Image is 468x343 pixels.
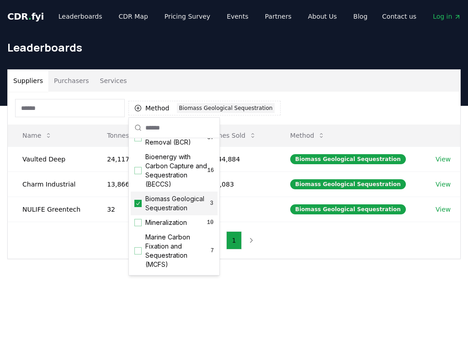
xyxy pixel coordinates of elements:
[8,70,48,92] button: Suppliers
[219,8,255,25] a: Events
[92,171,193,197] td: 13,866
[375,8,424,25] a: Contact us
[436,180,451,189] a: View
[283,126,333,145] button: Method
[433,12,461,21] span: Log in
[112,8,155,25] a: CDR Map
[48,70,95,92] button: Purchasers
[145,218,187,227] span: Mineralization
[290,179,406,189] div: Biomass Geological Sequestration
[211,247,214,255] span: 7
[8,146,92,171] td: Vaulted Deep
[290,154,406,164] div: Biomass Geological Sequestration
[200,126,264,145] button: Tonnes Sold
[7,40,461,55] h1: Leaderboards
[226,231,242,249] button: 1
[7,11,44,22] span: CDR fyi
[193,146,276,171] td: 5,144,884
[15,126,59,145] button: Name
[8,197,92,222] td: NULIFE Greentech
[92,146,193,171] td: 24,117
[177,103,275,113] div: Biomass Geological Sequestration
[193,171,276,197] td: 328,083
[209,200,214,207] span: 3
[145,233,211,269] span: Marine Carbon Fixation and Sequestration (MCFS)
[258,8,299,25] a: Partners
[290,204,406,214] div: Biomass Geological Sequestration
[193,197,276,222] td: 796
[301,8,344,25] a: About Us
[207,167,214,174] span: 16
[436,155,451,164] a: View
[207,219,214,226] span: 10
[92,197,193,222] td: 32
[95,70,133,92] button: Services
[8,171,92,197] td: Charm Industrial
[28,11,32,22] span: .
[145,194,209,213] span: Biomass Geological Sequestration
[51,8,375,25] nav: Main
[100,126,180,145] button: Tonnes Delivered
[436,205,451,214] a: View
[7,10,44,23] a: CDR.fyi
[145,275,207,293] span: Biomass Direct Storage
[51,8,110,25] a: Leaderboards
[145,152,207,189] span: Bioenergy with Carbon Capture and Sequestration (BECCS)
[157,8,218,25] a: Pricing Survey
[128,101,281,115] button: MethodBiomass Geological Sequestration
[346,8,375,25] a: Blog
